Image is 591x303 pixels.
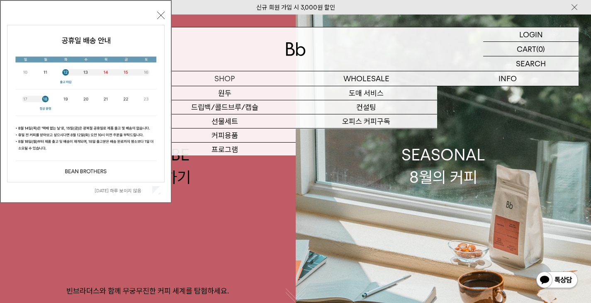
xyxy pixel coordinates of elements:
a: 선물세트 [154,114,295,128]
a: 원두 [154,86,295,100]
p: INFO [437,71,579,86]
a: 오피스 커피구독 [296,114,437,128]
p: CART [517,42,536,56]
a: CART (0) [483,42,579,56]
p: WHOLESALE [296,71,437,86]
a: 컨설팅 [296,100,437,114]
a: 커피용품 [154,128,295,143]
p: SEARCH [516,56,546,71]
div: SEASONAL 8월의 커피 [401,144,485,188]
p: (0) [536,42,545,56]
img: 카카오톡 채널 1:1 채팅 버튼 [535,271,579,291]
a: 프로그램 [154,143,295,157]
p: LOGIN [519,27,543,41]
a: 신규 회원 가입 시 3,000원 할인 [256,4,335,11]
img: 로고 [286,42,306,56]
a: LOGIN [483,27,579,42]
a: SHOP [154,71,295,86]
label: [DATE] 하루 보이지 않음 [95,188,151,194]
a: 도매 서비스 [296,86,437,100]
img: cb63d4bbb2e6550c365f227fdc69b27f_113810.jpg [7,25,164,182]
button: 닫기 [157,12,165,19]
a: 드립백/콜드브루/캡슐 [154,100,295,114]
